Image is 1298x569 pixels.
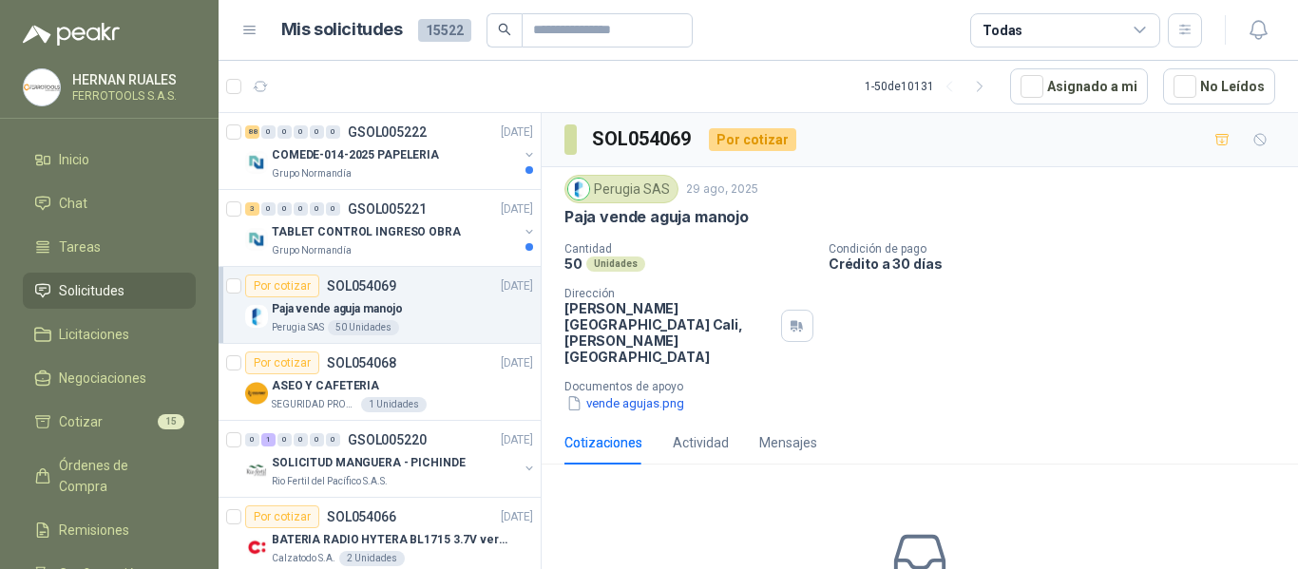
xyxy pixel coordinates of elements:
[245,433,259,446] div: 0
[23,447,196,504] a: Órdenes de Compra
[592,124,694,154] h3: SOL054069
[245,228,268,251] img: Company Logo
[23,360,196,396] a: Negociaciones
[272,531,508,549] p: BATERIA RADIO HYTERA BL1715 3.7V ver imagen
[327,279,396,293] p: SOL054069
[272,551,335,566] p: Calzatodo S.A.
[245,459,268,482] img: Company Logo
[72,73,191,86] p: HERNAN RUALES
[59,520,129,541] span: Remisiones
[272,243,352,258] p: Grupo Normandía
[59,455,178,497] span: Órdenes de Compra
[1163,68,1275,104] button: No Leídos
[501,123,533,142] p: [DATE]
[294,125,308,139] div: 0
[348,125,427,139] p: GSOL005222
[245,536,268,559] img: Company Logo
[277,202,292,216] div: 0
[586,256,645,272] div: Unidades
[261,202,276,216] div: 0
[272,320,324,335] p: Perugia SAS
[564,287,773,300] p: Dirección
[23,512,196,548] a: Remisiones
[564,393,686,413] button: vende agujas.png
[272,474,388,489] p: Rio Fertil del Pacífico S.A.S.
[983,20,1022,41] div: Todas
[686,180,758,199] p: 29 ago, 2025
[245,151,268,174] img: Company Logo
[564,300,773,365] p: [PERSON_NAME][GEOGRAPHIC_DATA] Cali , [PERSON_NAME][GEOGRAPHIC_DATA]
[277,433,292,446] div: 0
[245,198,537,258] a: 3 0 0 0 0 0 GSOL005221[DATE] Company LogoTABLET CONTROL INGRESO OBRAGrupo Normandía
[23,23,120,46] img: Logo peakr
[245,351,319,374] div: Por cotizar
[328,320,399,335] div: 50 Unidades
[272,454,466,472] p: SOLICITUD MANGUERA - PICHINDE
[245,121,537,181] a: 88 0 0 0 0 0 GSOL005222[DATE] Company LogoCOMEDE-014-2025 PAPELERIAGrupo Normandía
[501,508,533,526] p: [DATE]
[310,433,324,446] div: 0
[564,207,749,227] p: Paja vende aguja manojo
[158,414,184,429] span: 15
[564,175,678,203] div: Perugia SAS
[327,510,396,523] p: SOL054066
[59,193,87,214] span: Chat
[23,142,196,178] a: Inicio
[348,433,427,446] p: GSOL005220
[59,368,146,389] span: Negociaciones
[59,280,124,301] span: Solicitudes
[327,356,396,370] p: SOL054068
[219,267,541,344] a: Por cotizarSOL054069[DATE] Company LogoPaja vende aguja manojoPerugia SAS50 Unidades
[272,300,403,318] p: Paja vende aguja manojo
[501,200,533,218] p: [DATE]
[281,16,403,44] h1: Mis solicitudes
[310,202,324,216] div: 0
[245,125,259,139] div: 88
[829,242,1290,256] p: Condición de pago
[294,202,308,216] div: 0
[245,202,259,216] div: 3
[1010,68,1148,104] button: Asignado a mi
[564,380,1290,393] p: Documentos de apoyo
[272,166,352,181] p: Grupo Normandía
[865,71,995,102] div: 1 - 50 de 10131
[709,128,796,151] div: Por cotizar
[564,242,813,256] p: Cantidad
[272,377,379,395] p: ASEO Y CAFETERIA
[348,202,427,216] p: GSOL005221
[261,125,276,139] div: 0
[245,505,319,528] div: Por cotizar
[673,432,729,453] div: Actividad
[294,433,308,446] div: 0
[759,432,817,453] div: Mensajes
[23,273,196,309] a: Solicitudes
[245,382,268,405] img: Company Logo
[829,256,1290,272] p: Crédito a 30 días
[326,125,340,139] div: 0
[59,237,101,257] span: Tareas
[361,397,427,412] div: 1 Unidades
[23,404,196,440] a: Cotizar15
[272,223,461,241] p: TABLET CONTROL INGRESO OBRA
[339,551,405,566] div: 2 Unidades
[310,125,324,139] div: 0
[261,433,276,446] div: 1
[23,229,196,265] a: Tareas
[272,397,357,412] p: SEGURIDAD PROVISER LTDA
[245,275,319,297] div: Por cotizar
[245,305,268,328] img: Company Logo
[498,23,511,36] span: search
[59,149,89,170] span: Inicio
[245,428,537,489] a: 0 1 0 0 0 0 GSOL005220[DATE] Company LogoSOLICITUD MANGUERA - PICHINDERio Fertil del Pacífico S.A.S.
[564,432,642,453] div: Cotizaciones
[501,354,533,372] p: [DATE]
[326,202,340,216] div: 0
[23,316,196,352] a: Licitaciones
[59,411,103,432] span: Cotizar
[219,344,541,421] a: Por cotizarSOL054068[DATE] Company LogoASEO Y CAFETERIASEGURIDAD PROVISER LTDA1 Unidades
[326,433,340,446] div: 0
[501,277,533,295] p: [DATE]
[564,256,582,272] p: 50
[568,179,589,199] img: Company Logo
[23,185,196,221] a: Chat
